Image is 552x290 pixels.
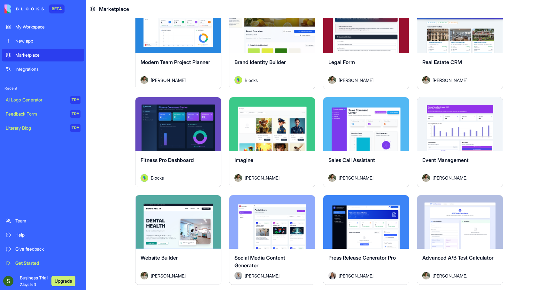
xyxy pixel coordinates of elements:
[2,243,84,255] a: Give feedback
[328,254,396,261] span: Press Release Generator Pro
[2,35,84,47] a: New app
[15,218,80,224] div: Team
[70,110,80,118] div: TRY
[422,157,469,163] span: Event Management
[15,52,80,58] div: Marketplace
[234,59,286,65] span: Brand Identity Builder
[422,254,494,261] span: Advanced A/B Test Calculator
[245,77,258,84] span: Blocks
[99,5,129,13] span: Marketplace
[2,108,84,120] a: Feedback FormTRY
[422,174,430,182] img: Avatar
[15,232,80,238] div: Help
[339,77,373,84] span: [PERSON_NAME]
[4,4,44,13] img: logo
[141,59,210,65] span: Modern Team Project Planner
[422,76,430,84] img: Avatar
[2,63,84,76] a: Integrations
[2,86,84,91] span: Recent
[15,246,80,252] div: Give feedback
[15,38,80,44] div: New app
[234,157,253,163] span: Imagine
[2,257,84,270] a: Get Started
[245,174,280,181] span: [PERSON_NAME]
[2,214,84,227] a: Team
[417,97,503,187] a: Event ManagementAvatar[PERSON_NAME]
[422,59,462,65] span: Real Estate CRM
[15,24,80,30] div: My Workspace
[339,174,373,181] span: [PERSON_NAME]
[141,272,148,279] img: Avatar
[229,195,315,285] a: Social Media Content GeneratorAvatar[PERSON_NAME]
[141,254,178,261] span: Website Builder
[2,229,84,241] a: Help
[422,272,430,279] img: Avatar
[234,76,242,84] img: Avatar
[2,93,84,106] a: AI Logo GeneratorTRY
[234,272,242,279] img: Avatar
[20,282,36,287] span: 7 days left
[51,276,75,286] button: Upgrade
[234,254,285,269] span: Social Media Content Generator
[141,174,148,182] img: Avatar
[2,122,84,134] a: Literary BlogTRY
[3,276,13,286] img: ACg8ocIVqglirPEMdm3AJok0tgIVFiX_IwWlk9tbpZXd94KQRqOwOA=s96-c
[20,275,48,287] span: Business Trial
[151,174,164,181] span: Blocks
[339,272,373,279] span: [PERSON_NAME]
[417,195,503,285] a: Advanced A/B Test CalculatorAvatar[PERSON_NAME]
[70,96,80,104] div: TRY
[6,97,66,103] div: AI Logo Generator
[328,59,355,65] span: Legal Form
[6,125,66,131] div: Literary Blog
[328,157,375,163] span: Sales Call Assistant
[4,4,65,13] a: BETA
[6,111,66,117] div: Feedback Form
[151,77,186,84] span: [PERSON_NAME]
[323,195,409,285] a: Press Release Generator ProAvatar[PERSON_NAME]
[328,272,336,279] img: Avatar
[49,4,65,13] div: BETA
[328,174,336,182] img: Avatar
[323,97,409,187] a: Sales Call AssistantAvatar[PERSON_NAME]
[141,76,148,84] img: Avatar
[245,272,280,279] span: [PERSON_NAME]
[151,272,186,279] span: [PERSON_NAME]
[15,66,80,72] div: Integrations
[70,124,80,132] div: TRY
[433,77,467,84] span: [PERSON_NAME]
[328,76,336,84] img: Avatar
[2,20,84,33] a: My Workspace
[433,174,467,181] span: [PERSON_NAME]
[2,49,84,61] a: Marketplace
[234,174,242,182] img: Avatar
[141,157,194,163] span: Fitness Pro Dashboard
[135,195,221,285] a: Website BuilderAvatar[PERSON_NAME]
[135,97,221,187] a: Fitness Pro DashboardAvatarBlocks
[15,260,80,266] div: Get Started
[433,272,467,279] span: [PERSON_NAME]
[229,97,315,187] a: ImagineAvatar[PERSON_NAME]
